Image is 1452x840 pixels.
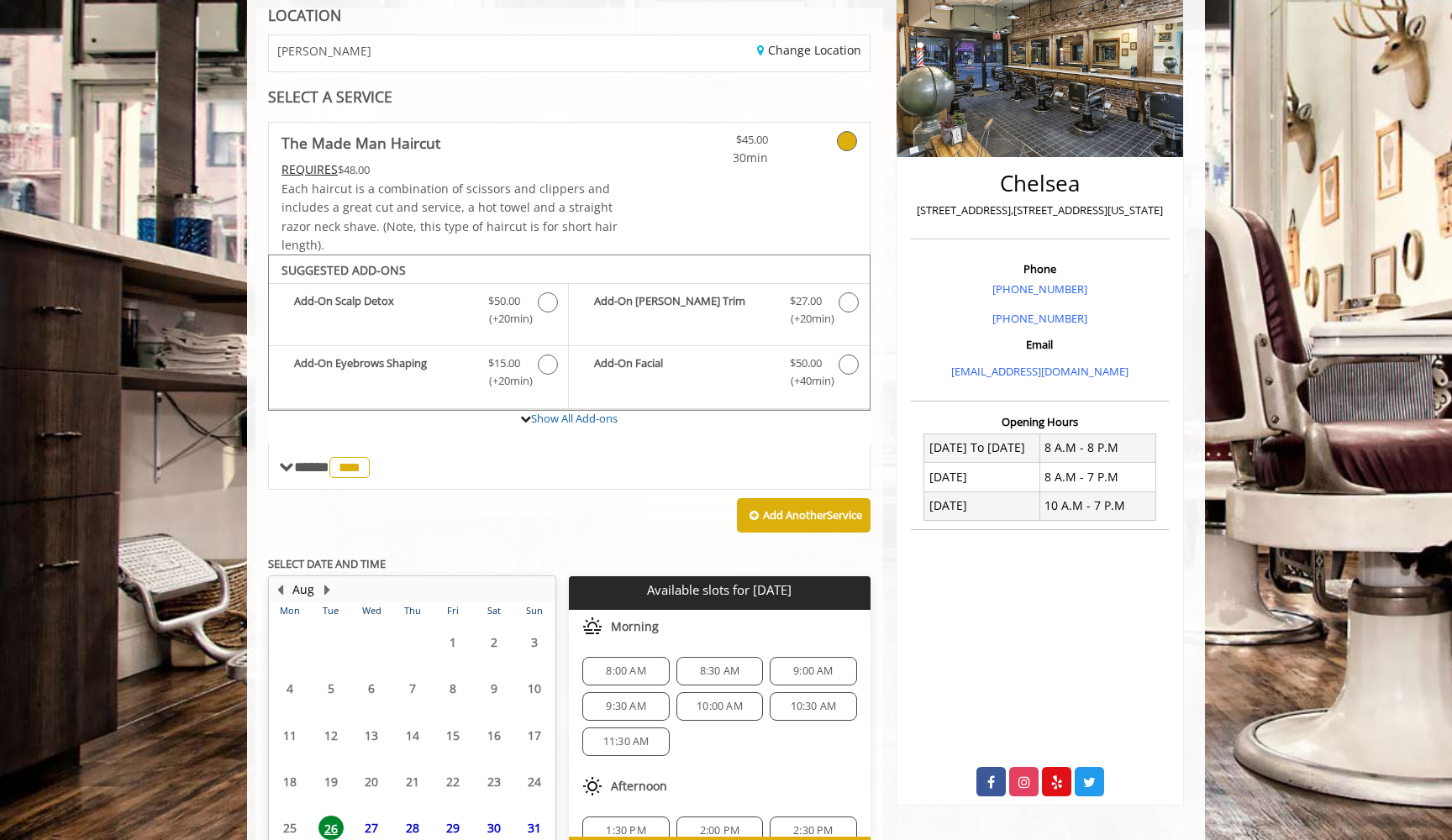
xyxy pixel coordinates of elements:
[992,311,1087,326] a: [PHONE_NUMBER]
[915,263,1165,275] h3: Phone
[270,602,310,619] th: Mon
[915,171,1165,196] h2: Chelsea
[763,507,862,522] b: Add Another Service
[294,292,471,328] b: Add-On Scalp Detox
[577,354,860,394] label: Add-On Facial
[924,491,1040,520] td: [DATE]
[488,354,520,372] span: $15.00
[281,160,619,179] div: $48.00
[770,657,856,685] div: 9:00 AM
[281,262,406,278] b: SUGGESTED ADD-ONS
[594,292,772,328] b: Add-On [PERSON_NAME] Trim
[606,700,645,713] span: 9:30 AM
[576,583,863,597] p: Available slots for [DATE]
[915,339,1165,350] h3: Email
[770,692,856,721] div: 10:30 AM
[606,664,645,678] span: 8:00 AM
[603,735,650,748] span: 11:30 AM
[294,354,471,390] b: Add-On Eyebrows Shaping
[790,354,822,372] span: $50.00
[318,816,344,840] span: 26
[281,161,338,177] span: This service needs some Advance to be paid before we block your appointment
[669,123,768,167] a: $45.00
[351,602,392,619] th: Wed
[320,580,334,599] button: Next Month
[793,824,833,837] span: 2:30 PM
[1039,463,1155,491] td: 8 A.M - 7 P.M
[433,602,473,619] th: Fri
[281,131,440,155] b: The Made Man Haircut
[915,202,1165,219] p: [STREET_ADDRESS],[STREET_ADDRESS][US_STATE]
[488,292,520,310] span: $50.00
[781,372,830,390] span: (+40min )
[480,310,529,328] span: (+20min )
[392,602,432,619] th: Thu
[911,416,1169,428] h3: Opening Hours
[481,816,507,840] span: 30
[268,556,386,571] b: SELECT DATE AND TIME
[676,657,763,685] div: 8:30 AM
[531,411,618,426] a: Show All Add-ons
[277,45,371,57] span: [PERSON_NAME]
[697,700,743,713] span: 10:00 AM
[310,602,350,619] th: Tue
[594,354,772,390] b: Add-On Facial
[277,354,560,394] label: Add-On Eyebrows Shaping
[669,149,768,167] span: 30min
[611,780,667,793] span: Afternoon
[924,433,1040,462] td: [DATE] To [DATE]
[606,824,645,837] span: 1:30 PM
[781,310,830,328] span: (+20min )
[577,292,860,332] label: Add-On Beard Trim
[924,463,1040,491] td: [DATE]
[757,42,861,58] a: Change Location
[737,498,871,533] button: Add AnotherService
[268,255,871,411] div: The Made Man Haircut Add-onS
[582,617,602,637] img: morning slots
[268,5,341,25] b: LOCATION
[277,292,560,332] label: Add-On Scalp Detox
[611,620,659,633] span: Morning
[1039,491,1155,520] td: 10 A.M - 7 P.M
[480,372,529,390] span: (+20min )
[700,664,739,678] span: 8:30 AM
[400,816,425,840] span: 28
[951,364,1128,379] a: [EMAIL_ADDRESS][DOMAIN_NAME]
[359,816,384,840] span: 27
[582,692,669,721] div: 9:30 AM
[582,727,669,756] div: 11:30 AM
[582,776,602,796] img: afternoon slots
[790,292,822,310] span: $27.00
[268,89,871,105] div: SELECT A SERVICE
[582,657,669,685] div: 8:00 AM
[440,816,466,840] span: 29
[292,580,314,599] button: Aug
[1039,433,1155,462] td: 8 A.M - 8 P.M
[522,816,547,840] span: 31
[700,824,739,837] span: 2:00 PM
[676,692,763,721] div: 10:00 AM
[281,181,618,253] span: Each haircut is a combination of scissors and clippers and includes a great cut and service, a ho...
[473,602,513,619] th: Sat
[514,602,555,619] th: Sun
[793,664,833,678] span: 9:00 AM
[791,700,837,713] span: 10:30 AM
[273,580,287,599] button: Previous Month
[992,281,1087,297] a: [PHONE_NUMBER]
